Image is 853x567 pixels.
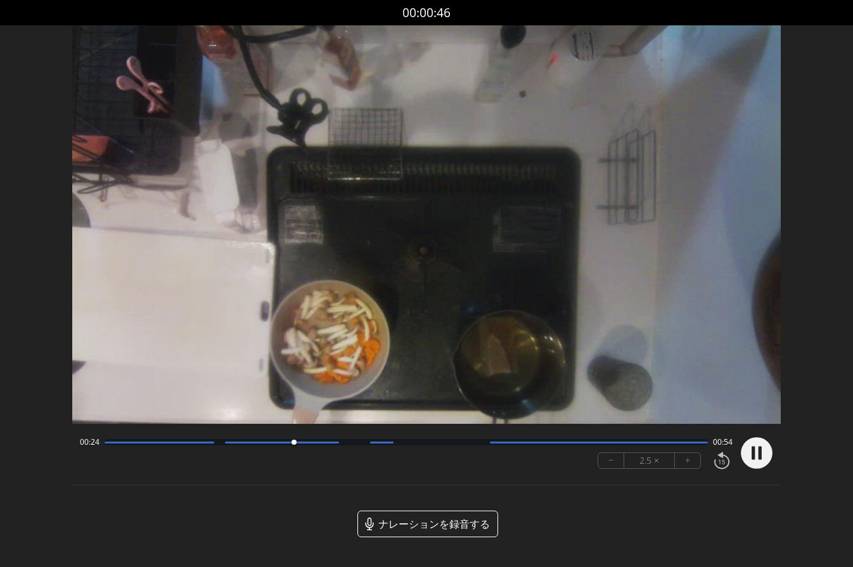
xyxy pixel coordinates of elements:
span: 00:54 [713,437,733,447]
a: 00:00:46 [402,4,451,22]
a: ナレーションを録音する [357,511,498,537]
font: 2.5 × [639,453,659,468]
button: + [675,453,700,468]
font: ナレーションを録音する [378,517,490,531]
span: 00:24 [80,437,99,447]
font: + [685,453,690,468]
font: − [608,453,613,468]
button: − [598,453,624,468]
